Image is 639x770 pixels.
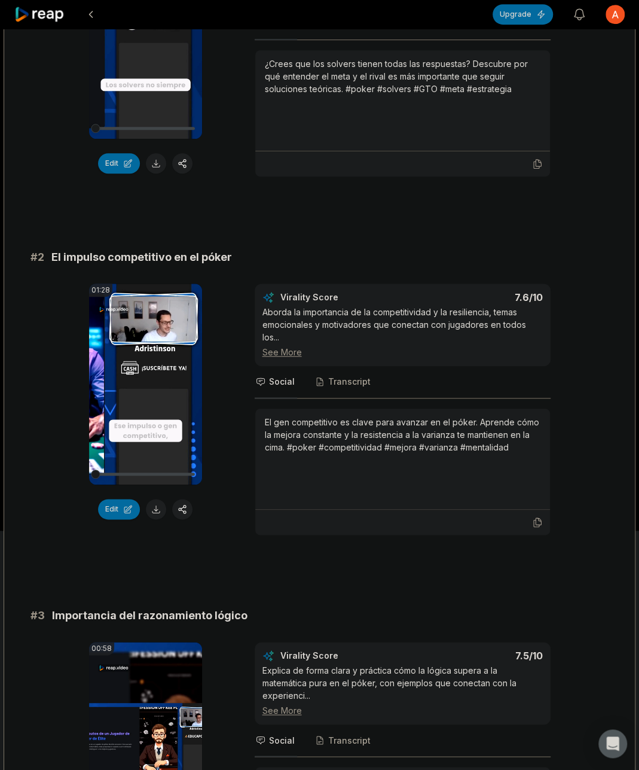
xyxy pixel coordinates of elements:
div: 7.5 /10 [414,650,543,662]
nav: Tabs [255,366,551,398]
span: Transcript [328,734,371,746]
div: See More [262,704,543,717]
span: Transcript [328,376,371,388]
button: Edit [98,153,140,174]
div: Virality Score [280,650,409,662]
span: # 2 [30,249,44,266]
button: Upgrade [493,4,553,25]
div: El gen competitivo es clave para avanzar en el póker. Aprende cómo la mejora constante y la resis... [265,416,540,454]
div: Aborda la importancia de la competitividad y la resiliencia, temas emocionales y motivadores que ... [262,306,543,358]
div: Explica de forma clara y práctica cómo la lógica supera a la matemática pura en el póker, con eje... [262,664,543,717]
div: 7.6 /10 [414,291,543,303]
button: Edit [98,499,140,519]
video: Your browser does not support mp4 format. [89,284,202,485]
div: See More [262,346,543,358]
span: El impulso competitivo en el póker [51,249,232,266]
span: Social [269,376,295,388]
div: Open Intercom Messenger [598,729,627,758]
span: Social [269,734,295,746]
div: ¿Crees que los solvers tienen todas las respuestas? Descubre por qué entender el meta y el rival ... [265,57,540,95]
span: Importancia del razonamiento lógico [52,607,247,624]
div: Virality Score [280,291,409,303]
span: # 3 [30,607,45,624]
nav: Tabs [255,725,551,757]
